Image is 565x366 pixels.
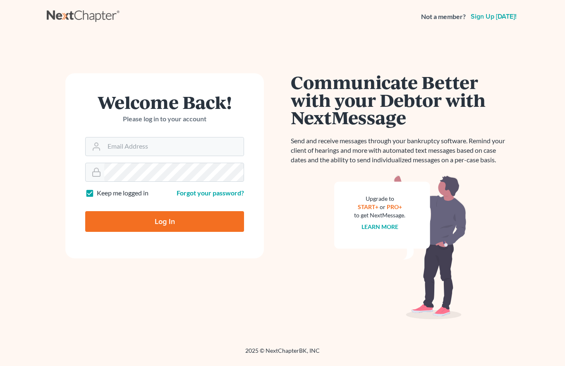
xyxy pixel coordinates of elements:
[47,347,518,361] div: 2025 © NextChapterBK, INC
[177,189,244,197] a: Forgot your password?
[291,136,510,165] p: Send and receive messages through your bankruptcy software. Remind your client of hearings and mo...
[334,175,467,320] img: nextmessage_bg-59042aed3d76b12b5cd301f8e5b87938c9018125f34e5fa2b7a6b67550977c72.svg
[362,223,398,230] a: Learn more
[387,203,402,210] a: PRO+
[354,211,405,219] div: to get NextMessage.
[358,203,378,210] a: START+
[469,13,518,20] a: Sign up [DATE]!
[85,93,244,111] h1: Welcome Back!
[97,188,148,198] label: Keep me logged in
[354,195,405,203] div: Upgrade to
[421,12,466,22] strong: Not a member?
[380,203,385,210] span: or
[85,114,244,124] p: Please log in to your account
[291,73,510,126] h1: Communicate Better with your Debtor with NextMessage
[104,137,244,156] input: Email Address
[85,211,244,232] input: Log In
